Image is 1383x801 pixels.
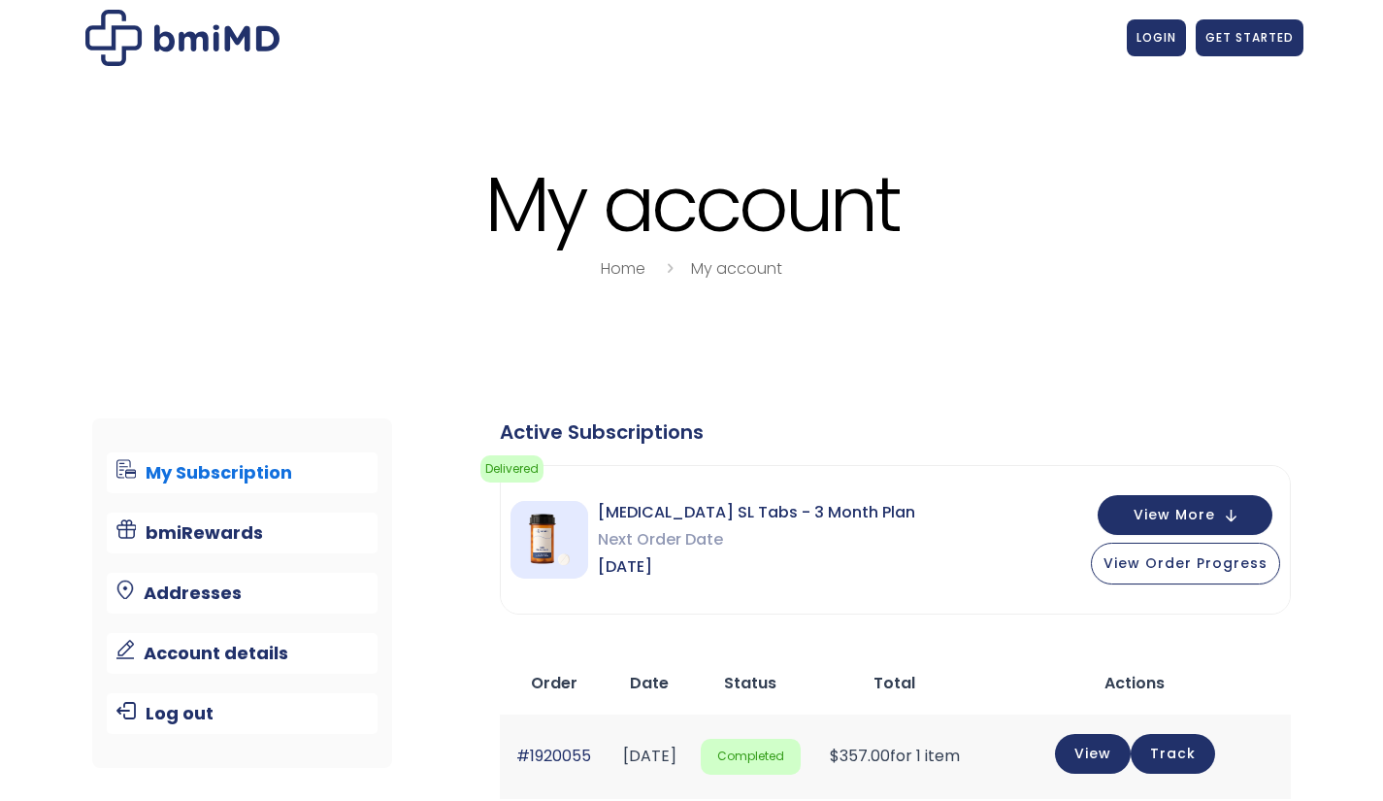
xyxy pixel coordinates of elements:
a: Home [601,257,645,280]
span: View Order Progress [1103,553,1268,573]
span: 357.00 [830,745,890,767]
span: [MEDICAL_DATA] SL Tabs - 3 Month Plan [598,499,915,526]
nav: Account pages [92,418,392,768]
i: breadcrumbs separator [659,257,680,280]
a: Log out [107,693,378,734]
img: Sermorelin SL Tabs - 3 Month Plan [510,501,588,579]
a: My Subscription [107,452,378,493]
span: [DATE] [598,553,915,581]
a: #1920055 [516,745,591,767]
a: Track [1131,734,1215,774]
span: Date [630,672,669,694]
span: Delivered [480,455,543,483]
a: bmiRewards [107,513,378,553]
time: [DATE] [623,745,676,767]
a: View [1055,734,1131,774]
span: Order [531,672,577,694]
div: Active Subscriptions [500,418,1291,446]
span: View More [1134,509,1215,521]
a: GET STARTED [1196,19,1303,56]
h1: My account [81,163,1303,246]
img: My account [85,10,280,66]
span: Status [724,672,776,694]
span: Next Order Date [598,526,915,553]
span: LOGIN [1136,29,1176,46]
button: View Order Progress [1091,543,1280,584]
td: for 1 item [810,715,979,799]
span: Completed [701,739,801,775]
a: LOGIN [1127,19,1186,56]
a: Account details [107,633,378,674]
a: My account [691,257,782,280]
span: $ [830,745,840,767]
a: Addresses [107,573,378,614]
button: View More [1098,495,1272,535]
span: Actions [1104,672,1165,694]
span: GET STARTED [1205,29,1294,46]
span: Total [873,672,915,694]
